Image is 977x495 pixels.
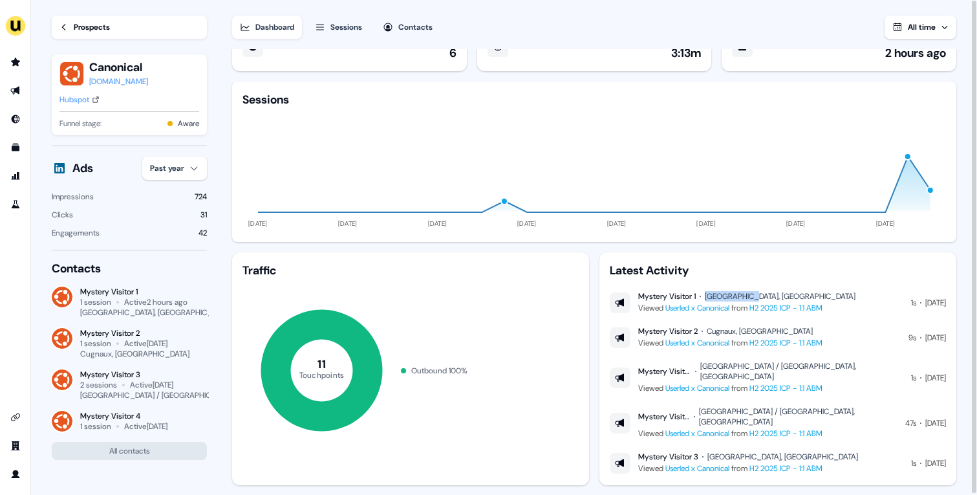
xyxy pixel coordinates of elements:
[80,369,207,380] div: Mystery Visitor 3
[707,326,813,336] div: Cugnaux, [GEOGRAPHIC_DATA]
[925,296,946,309] div: [DATE]
[428,219,447,228] tspan: [DATE]
[200,208,207,221] div: 31
[911,371,916,384] div: 1s
[665,303,729,313] a: Userled x Canonical
[59,93,100,106] a: Hubspot
[665,463,729,474] a: Userled x Canonical
[665,338,729,348] a: Userled x Canonical
[242,263,579,278] div: Traffic
[925,331,946,344] div: [DATE]
[52,261,207,276] div: Contacts
[665,428,729,439] a: Userled x Canonical
[638,462,858,475] div: Viewed from
[885,45,946,61] div: 2 hours ago
[638,412,690,422] div: Mystery Visitor 3
[89,75,148,88] a: [DOMAIN_NAME]
[255,21,294,34] div: Dashboard
[5,435,26,456] a: Go to team
[786,219,806,228] tspan: [DATE]
[697,219,716,228] tspan: [DATE]
[5,166,26,186] a: Go to attribution
[232,16,302,39] button: Dashboard
[124,338,167,349] div: Active [DATE]
[638,336,822,349] div: Viewed from
[74,21,110,34] div: Prospects
[80,411,167,421] div: Mystery Visitor 4
[699,406,897,427] div: [GEOGRAPHIC_DATA] / [GEOGRAPHIC_DATA], [GEOGRAPHIC_DATA]
[638,291,696,302] div: Mystery Visitor 1
[142,157,207,180] button: Past year
[59,93,89,106] div: Hubspot
[705,291,855,302] div: [GEOGRAPHIC_DATA], [GEOGRAPHIC_DATA]
[925,417,946,430] div: [DATE]
[72,160,93,176] div: Ads
[876,219,896,228] tspan: [DATE]
[749,338,822,348] a: H2 2025 ICP - 1:1 ABM
[5,52,26,72] a: Go to prospects
[411,364,467,377] div: Outbound 100 %
[607,219,627,228] tspan: [DATE]
[700,361,903,382] div: [GEOGRAPHIC_DATA] / [GEOGRAPHIC_DATA], [GEOGRAPHIC_DATA]
[80,421,111,432] div: 1 session
[248,219,268,228] tspan: [DATE]
[5,407,26,428] a: Go to integrations
[885,16,956,39] button: All time
[307,16,370,39] button: Sessions
[638,427,897,440] div: Viewed from
[638,452,698,462] div: Mystery Visitor 3
[52,16,207,39] a: Prospects
[638,382,903,395] div: Viewed from
[908,331,916,344] div: 9s
[52,226,100,239] div: Engagements
[124,421,167,432] div: Active [DATE]
[80,338,111,349] div: 1 session
[908,22,936,32] span: All time
[671,45,701,61] div: 3:13m
[89,60,148,75] button: Canonical
[449,45,456,61] div: 6
[80,380,117,390] div: 2 sessions
[242,92,289,107] div: Sessions
[52,208,73,221] div: Clicks
[80,349,189,359] div: Cugnaux, [GEOGRAPHIC_DATA]
[707,452,858,462] div: [GEOGRAPHIC_DATA], [GEOGRAPHIC_DATA]
[178,117,199,130] button: Aware
[5,137,26,158] a: Go to templates
[398,21,433,34] div: Contacts
[749,303,822,313] a: H2 2025 ICP - 1:1 ABM
[638,326,698,336] div: Mystery Visitor 2
[5,194,26,215] a: Go to experiments
[80,390,314,401] div: [GEOGRAPHIC_DATA] / [GEOGRAPHIC_DATA], [GEOGRAPHIC_DATA]
[638,366,691,377] div: Mystery Visitor 3
[52,442,207,460] button: All contacts
[749,463,822,474] a: H2 2025 ICP - 1:1 ABM
[80,328,189,338] div: Mystery Visitor 2
[124,297,188,307] div: Active 2 hours ago
[80,307,232,318] div: [GEOGRAPHIC_DATA], [GEOGRAPHIC_DATA]
[80,287,207,297] div: Mystery Visitor 1
[130,380,173,390] div: Active [DATE]
[5,80,26,101] a: Go to outbound experience
[749,428,822,439] a: H2 2025 ICP - 1:1 ABM
[199,226,207,239] div: 42
[330,21,362,34] div: Sessions
[665,383,729,393] a: Userled x Canonical
[749,383,822,393] a: H2 2025 ICP - 1:1 ABM
[5,109,26,129] a: Go to Inbound
[638,302,855,314] div: Viewed from
[338,219,358,228] tspan: [DATE]
[911,296,916,309] div: 1s
[59,117,102,130] span: Funnel stage:
[80,297,111,307] div: 1 session
[925,371,946,384] div: [DATE]
[299,369,345,380] tspan: Touchpoints
[905,417,916,430] div: 47s
[610,263,946,278] div: Latest Activity
[52,190,94,203] div: Impressions
[925,457,946,470] div: [DATE]
[317,357,326,372] tspan: 11
[375,16,440,39] button: Contacts
[195,190,207,203] div: 724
